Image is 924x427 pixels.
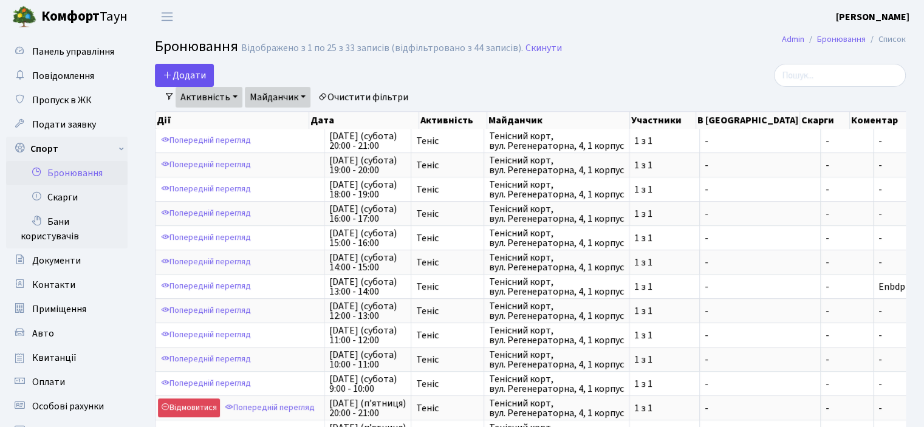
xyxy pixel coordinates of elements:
[32,94,92,107] span: Пропуск в ЖК
[764,27,924,52] nav: breadcrumb
[826,185,868,194] span: -
[487,112,630,129] th: Майданчик
[329,253,406,272] span: [DATE] (субота) 14:00 - 15:00
[6,64,128,88] a: Повідомлення
[329,301,406,321] span: [DATE] (субота) 12:00 - 13:00
[6,137,128,161] a: Спорт
[329,350,406,369] span: [DATE] (субота) 10:00 - 11:00
[826,403,868,413] span: -
[329,131,406,151] span: [DATE] (субота) 20:00 - 21:00
[158,131,254,150] a: Попередній перегляд
[32,302,86,316] span: Приміщення
[634,160,694,170] span: 1 з 1
[158,253,254,272] a: Попередній перегляд
[309,112,419,129] th: Дата
[826,355,868,364] span: -
[800,112,850,129] th: Скарги
[6,185,128,210] a: Скарги
[489,204,624,224] span: Тенісний корт, вул. Регенераторна, 4, 1 корпус
[329,180,406,199] span: [DATE] (субота) 18:00 - 19:00
[6,161,128,185] a: Бронювання
[878,329,882,342] span: -
[634,355,694,364] span: 1 з 1
[155,64,214,87] button: Додати
[329,326,406,345] span: [DATE] (субота) 11:00 - 12:00
[245,87,310,108] a: Майданчик
[416,136,479,146] span: Теніс
[416,306,479,316] span: Теніс
[705,355,815,364] span: -
[826,258,868,267] span: -
[705,185,815,194] span: -
[826,209,868,219] span: -
[158,155,254,174] a: Попередній перегляд
[705,136,815,146] span: -
[878,159,882,172] span: -
[634,258,694,267] span: 1 з 1
[313,87,413,108] a: Очистити фільтри
[489,374,624,394] span: Тенісний корт, вул. Регенераторна, 4, 1 корпус
[850,112,912,129] th: Коментар
[158,228,254,247] a: Попередній перегляд
[416,379,479,389] span: Теніс
[489,350,624,369] span: Тенісний корт, вул. Регенераторна, 4, 1 корпус
[6,39,128,64] a: Панель управління
[32,327,54,340] span: Авто
[489,301,624,321] span: Тенісний корт, вул. Регенераторна, 4, 1 корпус
[878,304,882,318] span: -
[705,160,815,170] span: -
[6,248,128,273] a: Документи
[32,400,104,413] span: Особові рахунки
[634,330,694,340] span: 1 з 1
[176,87,242,108] a: Активність
[158,301,254,320] a: Попередній перегляд
[329,374,406,394] span: [DATE] (субота) 9:00 - 10:00
[158,277,254,296] a: Попередній перегляд
[705,379,815,389] span: -
[156,112,309,129] th: Дії
[241,43,523,54] div: Відображено з 1 по 25 з 33 записів (відфільтровано з 44 записів).
[32,351,77,364] span: Квитанції
[826,233,868,243] span: -
[705,233,815,243] span: -
[416,160,479,170] span: Теніс
[489,180,624,199] span: Тенісний корт, вул. Регенераторна, 4, 1 корпус
[826,136,868,146] span: -
[826,282,868,292] span: -
[630,112,696,129] th: Участники
[158,326,254,344] a: Попередній перегляд
[222,398,318,417] a: Попередній перегляд
[489,398,624,418] span: Тенісний корт, вул. Регенераторна, 4, 1 корпус
[489,131,624,151] span: Тенісний корт, вул. Регенераторна, 4, 1 корпус
[158,398,220,417] a: Відмовитися
[41,7,128,27] span: Таун
[329,398,406,418] span: [DATE] (п’ятниця) 20:00 - 21:00
[705,282,815,292] span: -
[705,403,815,413] span: -
[6,321,128,346] a: Авто
[6,88,128,112] a: Пропуск в ЖК
[489,228,624,248] span: Тенісний корт, вул. Регенераторна, 4, 1 корпус
[878,231,882,245] span: -
[6,210,128,248] a: Бани користувачів
[878,401,882,415] span: -
[32,69,94,83] span: Повідомлення
[6,346,128,370] a: Квитанції
[416,403,479,413] span: Теніс
[634,403,694,413] span: 1 з 1
[705,330,815,340] span: -
[634,233,694,243] span: 1 з 1
[489,155,624,175] span: Тенісний корт, вул. Регенераторна, 4, 1 корпус
[774,64,906,87] input: Пошук...
[6,273,128,297] a: Контакти
[32,278,75,292] span: Контакти
[836,10,909,24] b: [PERSON_NAME]
[158,180,254,199] a: Попередній перегляд
[525,43,562,54] a: Скинути
[158,350,254,369] a: Попередній перегляд
[329,204,406,224] span: [DATE] (субота) 16:00 - 17:00
[416,258,479,267] span: Теніс
[6,394,128,418] a: Особові рахунки
[152,7,182,27] button: Переключити навігацію
[6,112,128,137] a: Подати заявку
